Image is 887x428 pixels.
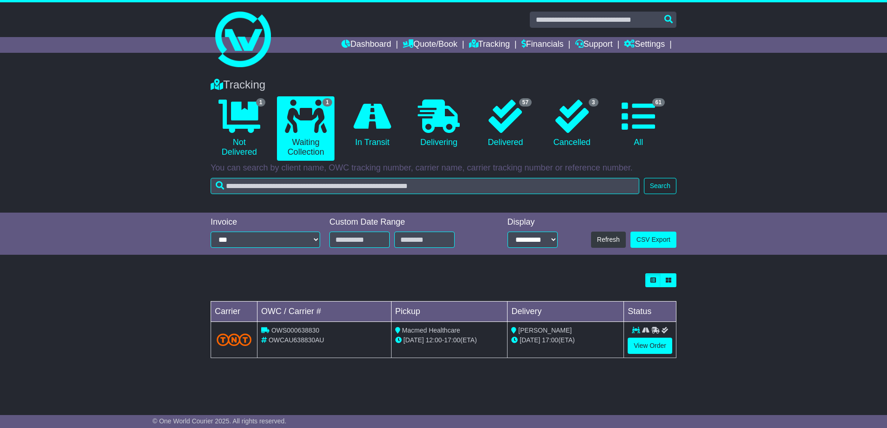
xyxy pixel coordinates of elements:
a: 57 Delivered [477,96,534,151]
span: 57 [519,98,532,107]
span: [DATE] [520,336,540,344]
div: Tracking [206,78,681,92]
a: Financials [521,37,564,53]
span: 3 [589,98,598,107]
a: 3 Cancelled [543,96,600,151]
td: Status [624,302,676,322]
td: OWC / Carrier # [257,302,392,322]
a: 1 Waiting Collection [277,96,334,161]
div: - (ETA) [395,335,504,345]
div: (ETA) [511,335,620,345]
div: Display [508,217,558,227]
a: Settings [624,37,665,53]
span: Macmed Healthcare [402,327,460,334]
a: Quote/Book [403,37,457,53]
a: In Transit [344,96,401,151]
a: 1 Not Delivered [211,96,268,161]
a: View Order [628,338,672,354]
span: [PERSON_NAME] [518,327,572,334]
span: 1 [322,98,332,107]
span: 17:00 [542,336,558,344]
a: Delivering [410,96,467,151]
span: OWCAU638830AU [269,336,324,344]
span: © One World Courier 2025. All rights reserved. [153,417,287,425]
a: CSV Export [630,232,676,248]
img: TNT_Domestic.png [217,334,251,346]
span: [DATE] [404,336,424,344]
td: Pickup [391,302,508,322]
button: Search [644,178,676,194]
span: 61 [652,98,665,107]
a: Support [575,37,613,53]
td: Carrier [211,302,257,322]
span: 17:00 [444,336,460,344]
td: Delivery [508,302,624,322]
span: 1 [256,98,266,107]
span: 12:00 [426,336,442,344]
span: OWS000638830 [271,327,320,334]
div: Custom Date Range [329,217,478,227]
a: 61 All [610,96,667,151]
p: You can search by client name, OWC tracking number, carrier name, carrier tracking number or refe... [211,163,676,173]
a: Dashboard [341,37,391,53]
div: Invoice [211,217,320,227]
a: Tracking [469,37,510,53]
button: Refresh [591,232,626,248]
